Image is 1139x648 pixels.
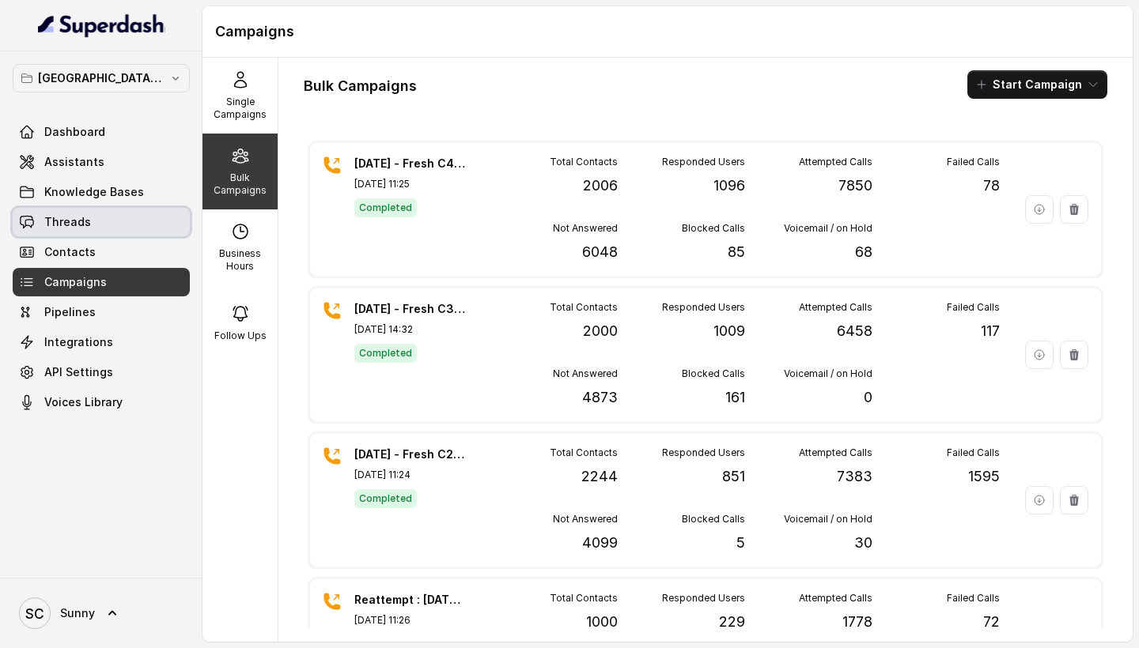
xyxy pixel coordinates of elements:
p: 4099 [582,532,618,554]
p: 2244 [581,465,618,488]
p: [DATE] - Fresh C4 - 11:30AM [354,156,465,171]
p: Not Answered [553,222,618,235]
p: Bulk Campaigns [209,171,271,197]
p: Responded Users [662,156,745,168]
p: 4873 [582,386,618,409]
p: Responded Users [662,301,745,314]
p: Voicemail / on Hold [784,222,872,235]
p: [DATE] 14:32 [354,323,465,336]
a: Pipelines [13,298,190,326]
p: 2006 [583,175,618,197]
p: Reattempt : [DATE] - C1 - 5PM [354,592,465,608]
p: Attempted Calls [799,446,872,459]
h1: Bulk Campaigns [304,73,417,99]
p: Voicemail / on Hold [784,367,872,380]
span: Integrations [44,334,113,350]
p: Failed Calls [947,156,1000,168]
p: [DATE] 11:25 [354,178,465,190]
p: 5 [736,532,745,554]
p: Total Contacts [550,301,618,314]
span: Voices Library [44,394,123,410]
h1: Campaigns [215,19,1120,44]
p: [DATE] - Fresh C2 - 11AM [354,446,465,462]
p: Not Answered [553,513,618,526]
span: Completed [354,489,417,508]
p: [DATE] - Fresh C3 - 2:30PM [354,301,465,317]
span: API Settings [44,364,113,380]
a: Voices Library [13,388,190,416]
span: Knowledge Bases [44,184,144,200]
p: 68 [855,241,872,263]
p: 7850 [838,175,872,197]
a: Dashboard [13,118,190,146]
p: 72 [983,611,1000,633]
p: Attempted Calls [799,592,872,605]
p: 229 [719,611,745,633]
p: Voicemail / on Hold [784,513,872,526]
p: 161 [725,386,745,409]
span: Completed [354,344,417,363]
p: Follow Ups [214,330,267,342]
p: 1096 [713,175,745,197]
p: 2000 [583,320,618,342]
span: Campaigns [44,274,107,290]
p: 78 [983,175,1000,197]
p: Single Campaigns [209,96,271,121]
p: Failed Calls [947,446,1000,459]
p: 6458 [837,320,872,342]
p: Total Contacts [550,156,618,168]
a: Campaigns [13,268,190,296]
p: Blocked Calls [682,367,745,380]
button: [GEOGRAPHIC_DATA] - [GEOGRAPHIC_DATA] - [GEOGRAPHIC_DATA] [13,64,190,92]
p: Business Hours [209,247,271,273]
a: Integrations [13,328,190,356]
a: API Settings [13,358,190,386]
p: Responded Users [662,592,745,605]
a: Contacts [13,238,190,266]
p: Attempted Calls [799,301,872,314]
a: Sunny [13,591,190,635]
a: Assistants [13,148,190,176]
p: 117 [981,320,1000,342]
p: Total Contacts [550,592,618,605]
span: Contacts [44,244,96,260]
p: Attempted Calls [799,156,872,168]
p: Blocked Calls [682,222,745,235]
p: [GEOGRAPHIC_DATA] - [GEOGRAPHIC_DATA] - [GEOGRAPHIC_DATA] [38,69,165,88]
p: 0 [864,386,872,409]
p: [DATE] 11:26 [354,614,465,627]
span: Sunny [60,605,95,621]
p: 85 [728,241,745,263]
text: SC [25,605,44,622]
span: Assistants [44,154,104,170]
p: 30 [854,532,872,554]
p: Blocked Calls [682,513,745,526]
span: Threads [44,214,91,230]
p: 1595 [968,465,1000,488]
p: 7383 [837,465,872,488]
span: Dashboard [44,124,105,140]
p: Total Contacts [550,446,618,459]
p: 1009 [713,320,745,342]
img: light.svg [38,13,165,38]
span: Completed [354,198,417,217]
p: 1778 [842,611,872,633]
p: 851 [722,465,745,488]
p: [DATE] 11:24 [354,469,465,481]
span: Pipelines [44,304,96,320]
p: 1000 [586,611,618,633]
p: Not Answered [553,367,618,380]
a: Threads [13,208,190,236]
button: Start Campaign [967,70,1107,99]
a: Knowledge Bases [13,178,190,206]
p: Failed Calls [947,301,1000,314]
p: Failed Calls [947,592,1000,605]
p: 6048 [582,241,618,263]
p: Responded Users [662,446,745,459]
